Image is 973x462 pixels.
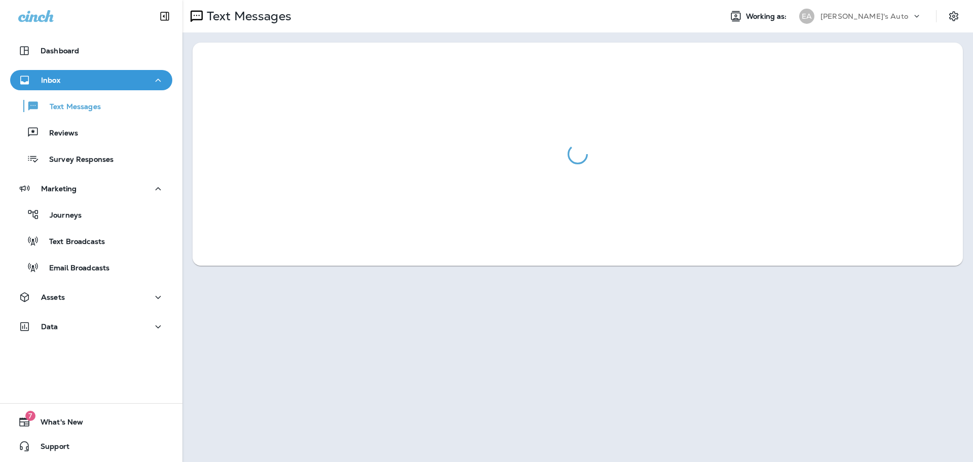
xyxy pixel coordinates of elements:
p: Text Broadcasts [39,237,105,247]
button: Settings [945,7,963,25]
div: EA [799,9,814,24]
p: Marketing [41,185,77,193]
button: Journeys [10,204,172,225]
p: Survey Responses [39,155,114,165]
button: Marketing [10,179,172,199]
button: Support [10,436,172,456]
button: Collapse Sidebar [151,6,179,26]
button: Survey Responses [10,148,172,169]
p: Email Broadcasts [39,264,109,273]
span: 7 [25,411,35,421]
button: Inbox [10,70,172,90]
span: What's New [30,418,83,430]
p: Assets [41,293,65,301]
p: Data [41,323,58,331]
button: Assets [10,287,172,307]
span: Working as: [746,12,789,21]
p: Reviews [39,129,78,138]
button: Reviews [10,122,172,143]
span: Support [30,442,69,454]
p: Dashboard [41,47,79,55]
button: Text Broadcasts [10,230,172,252]
button: Dashboard [10,41,172,61]
p: Journeys [40,211,82,221]
p: Text Messages [203,9,291,24]
button: Data [10,316,172,337]
p: Text Messages [40,102,101,112]
button: Text Messages [10,95,172,117]
p: Inbox [41,76,60,84]
button: Email Broadcasts [10,257,172,278]
p: [PERSON_NAME]'s Auto [820,12,908,20]
button: 7What's New [10,412,172,432]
